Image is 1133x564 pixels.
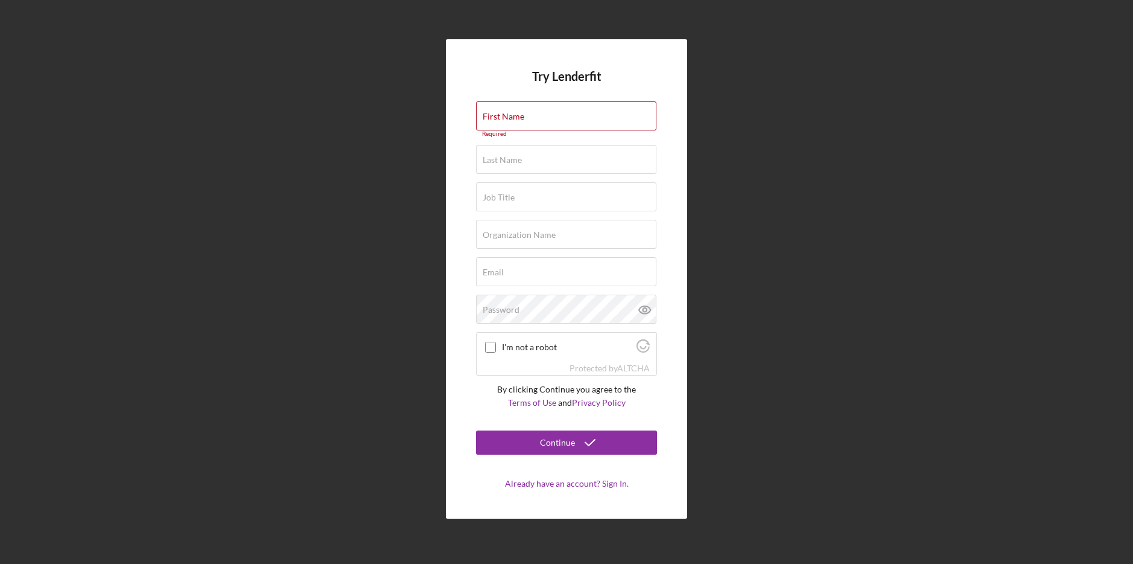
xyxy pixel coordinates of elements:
a: Terms of Use [508,397,556,408]
div: Required [476,130,657,138]
label: Email [483,268,504,277]
label: Password [483,305,519,315]
label: First Name [483,112,524,121]
button: Continue [476,431,657,455]
a: Visit Altcha.org [617,363,650,373]
div: Protected by [570,364,650,373]
div: Continue [540,431,575,455]
label: Job Title [483,193,515,202]
a: Already have an account? Sign In. [505,478,629,489]
label: Last Name [483,155,522,165]
p: By clicking Continue you agree to the and [476,383,657,410]
label: I'm not a robot [502,342,633,352]
h4: Try Lenderfit [476,69,657,101]
a: Visit Altcha.org [636,344,650,354]
a: Privacy Policy [572,397,626,408]
label: Organization Name [483,230,556,240]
